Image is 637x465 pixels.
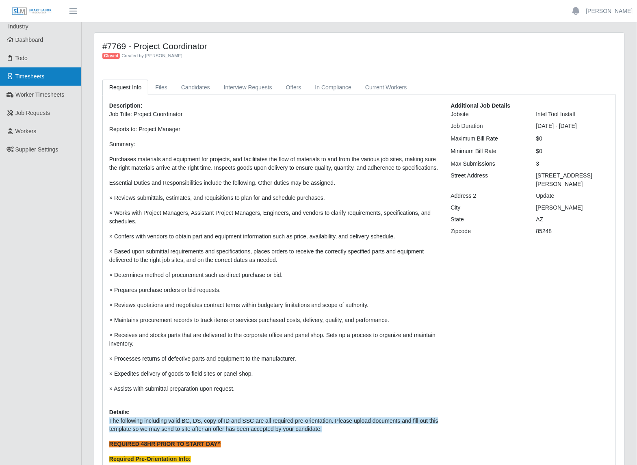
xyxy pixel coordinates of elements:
[15,55,28,61] span: Todo
[109,194,439,202] p: × Reviews submittals, estimates, and requisitions to plan for and schedule purchases.
[530,227,615,236] div: 85248
[109,456,191,463] strong: Required Pre-Orientation Info:
[445,134,530,143] div: Maximum Bill Rate
[15,37,43,43] span: Dashboard
[445,171,530,188] div: Street Address
[217,80,279,95] a: Interview Requests
[109,355,439,363] p: × Processes returns of defective parts and equipment to the manufacturer.
[109,316,439,324] p: × Maintains procurement records to track items or services purchased costs, delivery, quality, an...
[102,41,485,51] h4: #7769 - Project Coordinator
[109,271,439,279] p: × Determines method of procurement such as direct purchase or bid.
[15,128,37,134] span: Workers
[445,147,530,156] div: Minimum Bill Rate
[530,171,615,188] div: [STREET_ADDRESS][PERSON_NAME]
[109,179,439,187] p: Essential Duties and Responsibilities include the following. Other duties may be assigned.
[530,110,615,119] div: Intel Tool Install
[15,91,64,98] span: Worker Timesheets
[530,134,615,143] div: $0
[109,140,439,149] p: Summary:
[445,192,530,200] div: Address 2
[121,53,182,58] span: Created by [PERSON_NAME]
[15,146,58,153] span: Supplier Settings
[451,102,511,109] b: Additional Job Details
[109,417,438,433] span: The following including valid BG, DS, copy of ID and SSC are all required pre-orientation. Please...
[8,23,28,30] span: Industry
[530,203,615,212] div: [PERSON_NAME]
[109,286,439,294] p: × Prepares purchase orders or bid requests.
[530,160,615,168] div: 3
[109,385,439,393] p: × Assists with submittal preparation upon request.
[530,147,615,156] div: $0
[445,203,530,212] div: City
[102,80,148,95] a: Request Info
[11,7,52,16] img: SLM Logo
[109,247,439,264] p: × Based upon submittal requirements and specifications, places orders to receive the correctly sp...
[358,80,414,95] a: Current Workers
[109,409,130,415] b: Details:
[109,102,143,109] b: Description:
[308,80,359,95] a: In Compliance
[109,331,439,348] p: × Receives and stocks parts that are delivered to the corporate office and panel shop. Sets up a ...
[109,155,439,172] p: Purchases materials and equipment for projects, and facilitates the flow of materials to and from...
[530,192,615,200] div: Update
[15,110,50,116] span: Job Requests
[445,160,530,168] div: Max Submissions
[109,370,439,378] p: × Expedites delivery of goods to field sites or panel shop.
[530,122,615,130] div: [DATE] - [DATE]
[586,7,633,15] a: [PERSON_NAME]
[279,80,308,95] a: Offers
[445,122,530,130] div: Job Duration
[15,73,45,80] span: Timesheets
[445,215,530,224] div: State
[109,110,439,119] p: Job Title: Project Coordinator
[109,125,439,134] p: Reports to: Project Manager
[109,209,439,226] p: × Works with Project Managers, Assistant Project Managers, Engineers, and vendors to clarify requ...
[530,215,615,224] div: AZ
[102,53,120,59] span: Closed
[109,301,439,309] p: × Reviews quotations and negotiates contract terms within budgetary limitations and scope of auth...
[109,441,221,448] strong: REQUIRED 48HR PRIOR TO START DAY^
[148,80,174,95] a: Files
[445,110,530,119] div: Jobsite
[174,80,217,95] a: Candidates
[445,227,530,236] div: Zipcode
[109,232,439,241] p: × Confers with vendors to obtain part and equipment information such as price, availability, and ...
